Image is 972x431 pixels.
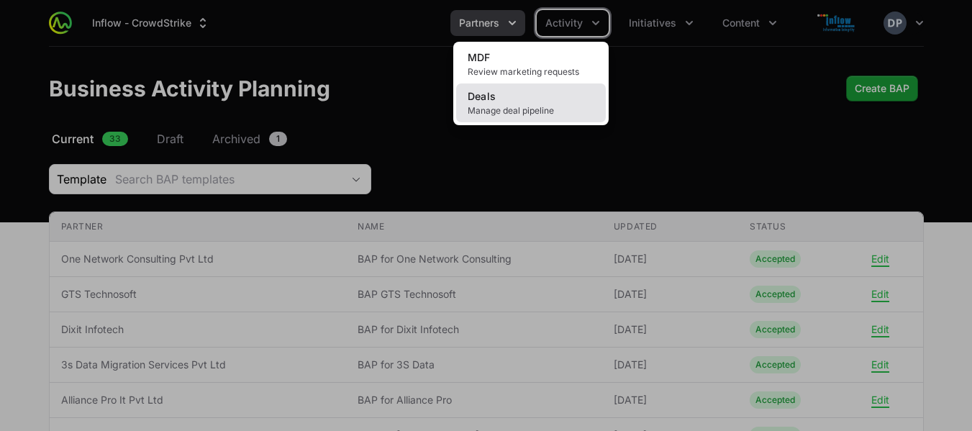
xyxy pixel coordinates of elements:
[468,90,496,102] span: Deals
[468,105,594,117] span: Manage deal pipeline
[456,83,606,122] a: DealsManage deal pipeline
[537,10,609,36] div: Activity menu
[468,51,491,63] span: MDF
[456,45,606,83] a: MDFReview marketing requests
[72,10,786,36] div: Main navigation
[468,66,594,78] span: Review marketing requests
